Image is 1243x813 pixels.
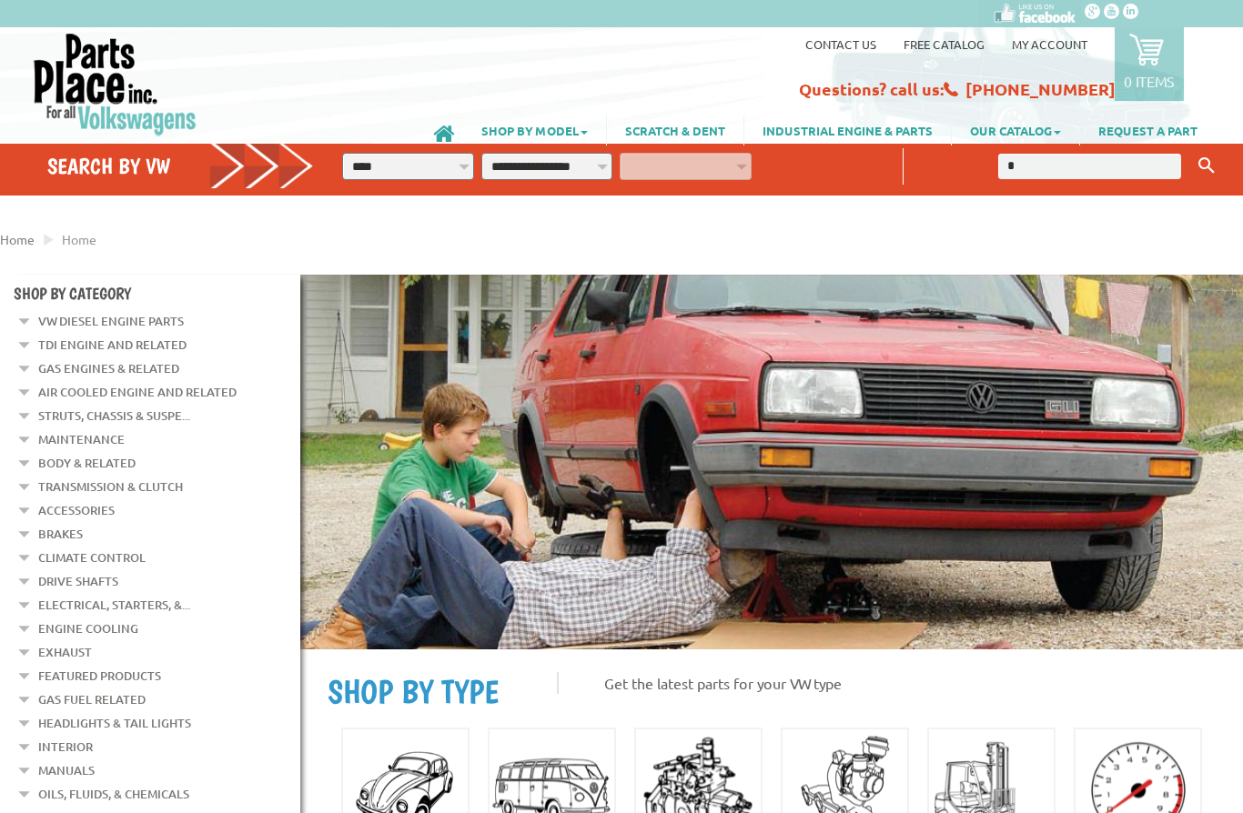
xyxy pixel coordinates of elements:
[38,333,187,356] a: TDI Engine and Related
[952,115,1079,146] a: OUR CATALOG
[38,404,190,427] a: Struts, Chassis & Suspe...
[38,640,92,664] a: Exhaust
[38,735,93,758] a: Interior
[904,36,985,52] a: Free Catalog
[1012,36,1087,52] a: My Account
[38,522,83,546] a: Brakes
[47,153,314,179] h4: Search by VW
[38,664,161,688] a: Featured Products
[32,32,198,136] img: Parts Place Inc!
[38,546,146,569] a: Climate Control
[1080,115,1216,146] a: REQUEST A PART
[744,115,951,146] a: INDUSTRIAL ENGINE & PARTS
[38,475,183,498] a: Transmission & Clutch
[62,231,96,247] span: Home
[463,115,606,146] a: SHOP BY MODEL
[300,275,1243,649] img: First slide [900x500]
[557,672,1216,694] p: Get the latest parts for your VW type
[607,115,743,146] a: SCRATCH & DENT
[1193,151,1220,181] button: Keyword Search
[38,451,136,475] a: Body & Related
[38,356,179,380] a: Gas Engines & Related
[38,758,95,782] a: Manuals
[1115,27,1184,101] a: 0 items
[38,688,146,711] a: Gas Fuel Related
[38,711,191,735] a: Headlights & Tail Lights
[38,498,115,522] a: Accessories
[1124,72,1175,90] p: 0 items
[328,672,529,711] h2: SHOP BY TYPE
[38,309,184,333] a: VW Diesel Engine Parts
[805,36,876,52] a: Contact us
[38,617,138,640] a: Engine Cooling
[14,284,300,303] h4: Shop By Category
[38,380,237,404] a: Air Cooled Engine and Related
[38,782,189,806] a: Oils, Fluids, & Chemicals
[38,427,125,451] a: Maintenance
[38,569,118,593] a: Drive Shafts
[38,593,190,617] a: Electrical, Starters, &...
